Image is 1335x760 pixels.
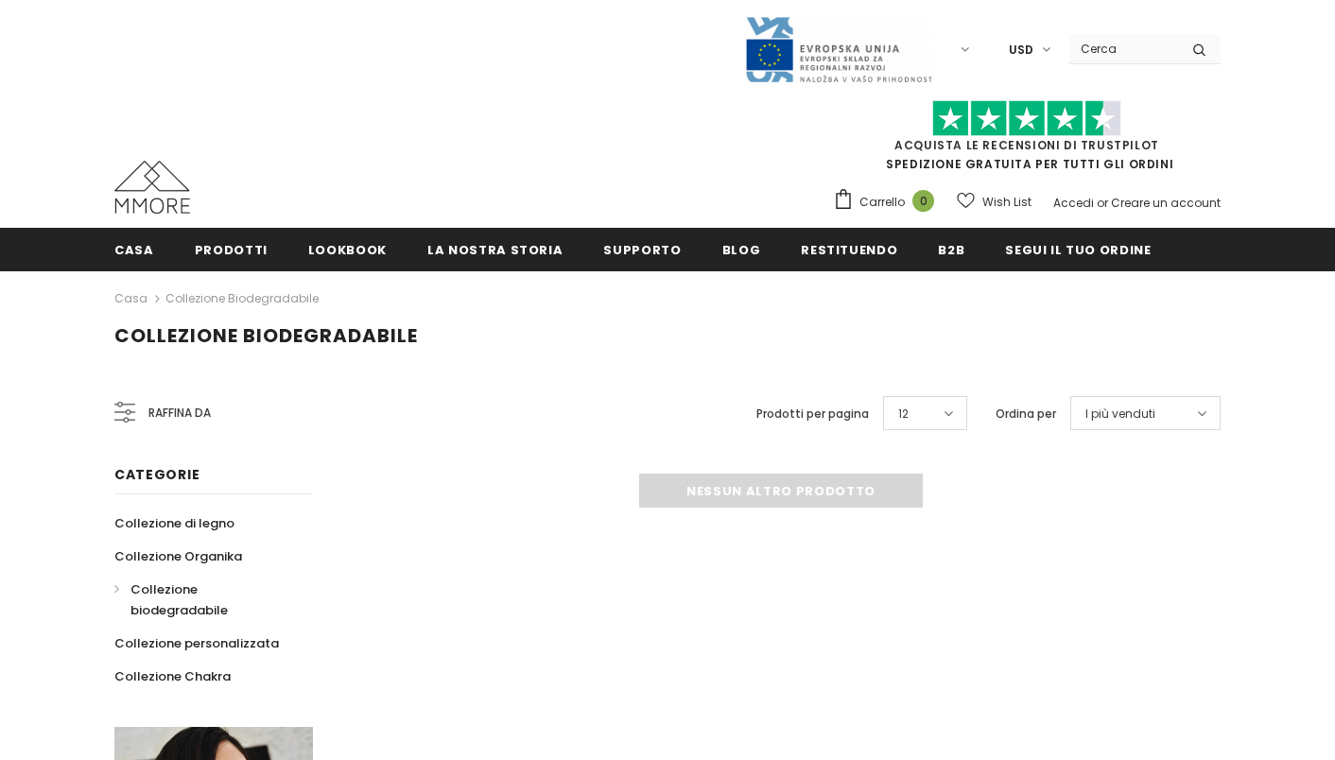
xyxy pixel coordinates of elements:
[114,573,292,627] a: Collezione biodegradabile
[744,41,933,57] a: Javni Razpis
[833,109,1221,172] span: SPEDIZIONE GRATUITA PER TUTTI GLI ORDINI
[114,547,242,565] span: Collezione Organika
[938,241,964,259] span: B2B
[195,241,268,259] span: Prodotti
[996,405,1056,423] label: Ordina per
[114,514,234,532] span: Collezione di legno
[114,660,231,693] a: Collezione Chakra
[148,403,211,423] span: Raffina da
[1097,195,1108,211] span: or
[744,15,933,84] img: Javni Razpis
[801,228,897,270] a: Restituendo
[114,287,147,310] a: Casa
[833,188,944,216] a: Carrello 0
[603,241,681,259] span: supporto
[114,161,190,214] img: Casi MMORE
[114,322,418,349] span: Collezione biodegradabile
[722,241,761,259] span: Blog
[1111,195,1221,211] a: Creare un account
[957,185,1032,218] a: Wish List
[756,405,869,423] label: Prodotti per pagina
[859,193,905,212] span: Carrello
[114,241,154,259] span: Casa
[195,228,268,270] a: Prodotti
[1085,405,1155,423] span: I più venduti
[932,100,1121,137] img: Fidati di Pilot Stars
[114,634,279,652] span: Collezione personalizzata
[982,193,1032,212] span: Wish List
[912,190,934,212] span: 0
[114,627,279,660] a: Collezione personalizzata
[114,507,234,540] a: Collezione di legno
[603,228,681,270] a: supporto
[114,540,242,573] a: Collezione Organika
[722,228,761,270] a: Blog
[308,241,387,259] span: Lookbook
[1053,195,1094,211] a: Accedi
[427,228,563,270] a: La nostra storia
[938,228,964,270] a: B2B
[130,580,228,619] span: Collezione biodegradabile
[894,137,1159,153] a: Acquista le recensioni di TrustPilot
[427,241,563,259] span: La nostra storia
[898,405,909,423] span: 12
[114,465,199,484] span: Categorie
[165,290,319,306] a: Collezione biodegradabile
[1005,241,1151,259] span: Segui il tuo ordine
[1009,41,1033,60] span: USD
[1069,35,1178,62] input: Search Site
[801,241,897,259] span: Restituendo
[114,228,154,270] a: Casa
[114,667,231,685] span: Collezione Chakra
[1005,228,1151,270] a: Segui il tuo ordine
[308,228,387,270] a: Lookbook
